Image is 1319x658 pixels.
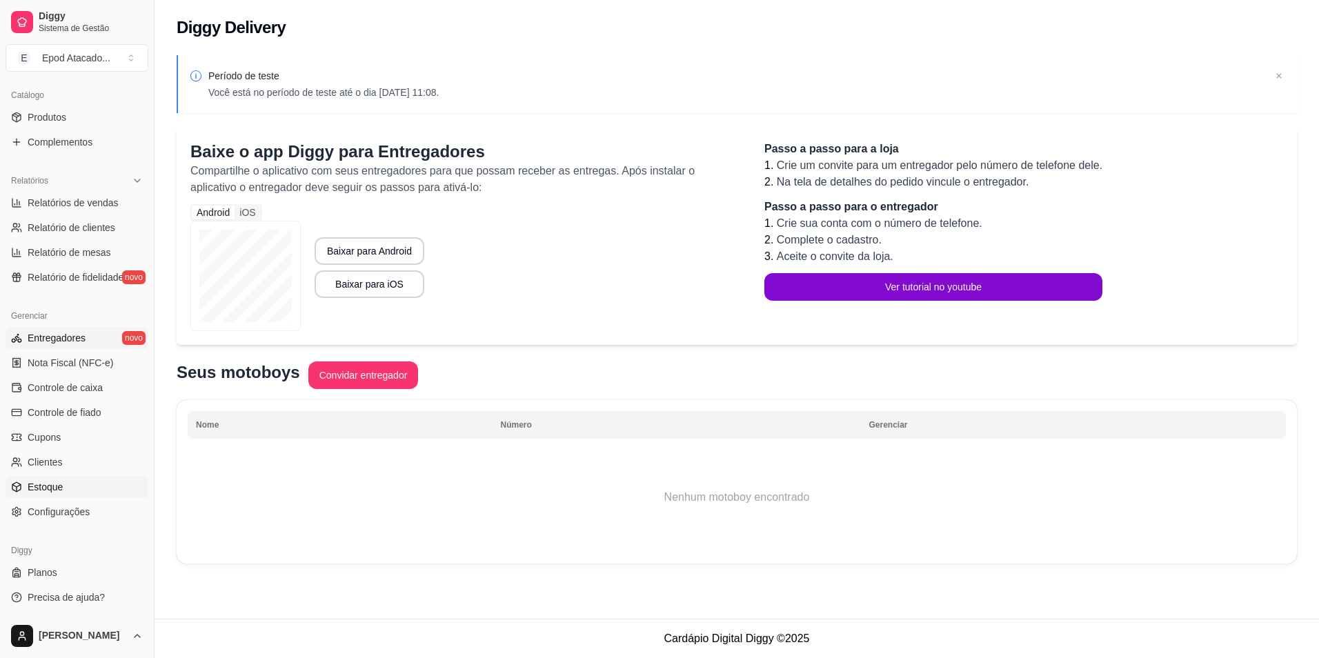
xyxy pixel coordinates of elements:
p: Período de teste [208,69,439,83]
a: Entregadoresnovo [6,327,148,349]
button: Ver tutorial no youtube [764,273,1102,301]
span: Nota Fiscal (NFC-e) [28,356,113,370]
span: Relatórios [11,175,48,186]
a: Controle de caixa [6,377,148,399]
a: Nota Fiscal (NFC-e) [6,352,148,374]
a: Precisa de ajuda? [6,586,148,608]
li: 2. [764,174,1102,190]
li: 1. [764,157,1102,174]
div: iOS [235,206,260,219]
p: Você está no período de teste até o dia [DATE] 11:08. [208,86,439,99]
p: Passo a passo para o entregador [764,199,1102,215]
div: Epod Atacado ... [42,51,110,65]
li: 1. [764,215,1102,232]
div: Catálogo [6,84,148,106]
button: Select a team [6,44,148,72]
span: Controle de fiado [28,406,101,419]
span: Complete o cadastro. [777,234,882,246]
a: Relatório de clientes [6,217,148,239]
span: Diggy [39,10,143,23]
a: Controle de fiado [6,401,148,423]
p: Compartilhe o aplicativo com seus entregadores para que possam receber as entregas. Após instalar... [190,163,737,196]
li: 2. [764,232,1102,248]
span: Aceite o convite da loja. [777,250,893,262]
span: Relatório de clientes [28,221,115,235]
a: Relatórios de vendas [6,192,148,214]
span: Cupons [28,430,61,444]
span: Produtos [28,110,66,124]
th: Nome [188,411,493,439]
span: Precisa de ajuda? [28,590,105,604]
span: Clientes [28,455,63,469]
a: DiggySistema de Gestão [6,6,148,39]
span: Planos [28,566,57,579]
a: Relatório de mesas [6,241,148,263]
span: Na tela de detalhes do pedido vincule o entregador. [777,176,1029,188]
footer: Cardápio Digital Diggy © 2025 [155,619,1319,658]
span: Sistema de Gestão [39,23,143,34]
a: Produtos [6,106,148,128]
p: Baixe o app Diggy para Entregadores [190,141,737,163]
button: Convidar entregador [308,361,419,389]
button: [PERSON_NAME] [6,619,148,652]
button: Baixar para Android [315,237,424,265]
a: Relatório de fidelidadenovo [6,266,148,288]
a: Cupons [6,426,148,448]
div: Diggy [6,539,148,561]
td: Nenhum motoboy encontrado [188,442,1286,552]
span: Entregadores [28,331,86,345]
span: Relatório de mesas [28,246,111,259]
button: Baixar para iOS [315,270,424,298]
span: E [17,51,31,65]
div: Gerenciar [6,305,148,327]
a: Planos [6,561,148,584]
span: Crie um convite para um entregador pelo número de telefone dele. [777,159,1102,171]
p: Seus motoboys [177,361,300,383]
span: Relatório de fidelidade [28,270,123,284]
a: Configurações [6,501,148,523]
li: 3. [764,248,1102,265]
div: Android [192,206,235,219]
span: Complementos [28,135,92,149]
span: Relatórios de vendas [28,196,119,210]
a: Clientes [6,451,148,473]
th: Número [493,411,861,439]
span: Estoque [28,480,63,494]
a: Complementos [6,131,148,153]
h2: Diggy Delivery [177,17,286,39]
span: Controle de caixa [28,381,103,395]
p: Passo a passo para a loja [764,141,1102,157]
span: [PERSON_NAME] [39,630,126,642]
a: Estoque [6,476,148,498]
span: Configurações [28,505,90,519]
span: Crie sua conta com o número de telefone. [777,217,982,229]
th: Gerenciar [860,411,1286,439]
